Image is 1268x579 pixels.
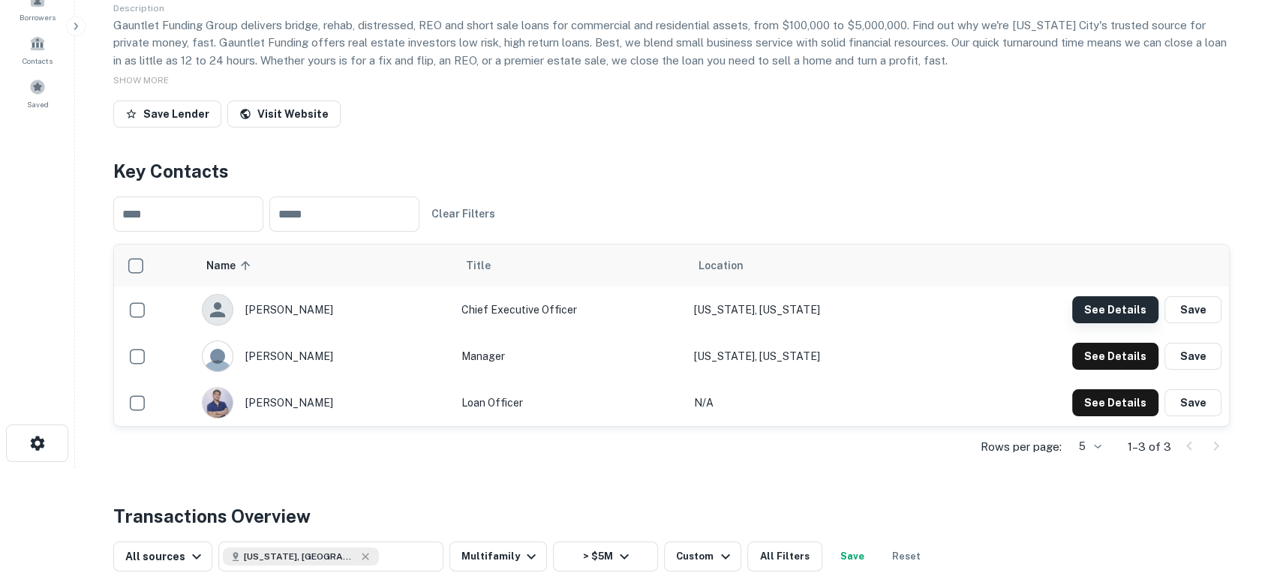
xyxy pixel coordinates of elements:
[466,256,510,274] span: Title
[1128,438,1171,456] p: 1–3 of 3
[113,157,1230,184] h4: Key Contacts
[1164,296,1221,323] button: Save
[23,55,53,67] span: Contacts
[202,387,447,418] div: [PERSON_NAME]
[113,100,221,127] button: Save Lender
[113,502,311,529] h4: Transactions Overview
[425,200,501,227] button: Clear Filters
[5,73,71,113] a: Saved
[206,256,255,274] span: Name
[454,379,686,426] td: Loan Officer
[454,333,686,379] td: Manager
[1164,389,1221,416] button: Save
[202,340,447,372] div: [PERSON_NAME]
[687,286,937,333] td: [US_STATE], [US_STATE]
[5,29,71,70] a: Contacts
[664,541,741,571] button: Custom
[553,541,658,571] button: > $5M
[981,438,1062,456] p: Rows per page:
[27,98,49,110] span: Saved
[1193,459,1268,531] iframe: Chat Widget
[449,541,547,571] button: Multifamily
[687,333,937,379] td: [US_STATE], [US_STATE]
[882,541,930,571] button: Reset
[113,3,164,13] span: Description
[203,341,233,371] img: 9c8pery4andzj6ohjkjp54ma2
[1072,389,1158,416] button: See Details
[113,16,1230,70] p: Gauntlet Funding Group delivers bridge, rehab, distressed, REO and short sale loans for commercia...
[1072,296,1158,323] button: See Details
[194,244,455,286] th: Name
[227,100,341,127] a: Visit Website
[244,550,356,563] span: [US_STATE], [GEOGRAPHIC_DATA]
[20,11,56,23] span: Borrowers
[202,294,447,325] div: [PERSON_NAME]
[113,541,212,571] button: All sources
[828,541,876,571] button: Save your search to get updates of matches that match your search criteria.
[113,75,169,85] span: SHOW MORE
[454,286,686,333] td: Chief Executive Officer
[699,256,744,274] span: Location
[1164,343,1221,370] button: Save
[454,244,686,286] th: Title
[676,547,734,565] div: Custom
[687,379,937,426] td: N/A
[125,547,206,565] div: All sources
[114,244,1229,426] div: scrollable content
[1072,343,1158,370] button: See Details
[1068,436,1104,457] div: 5
[747,541,822,571] button: All Filters
[687,244,937,286] th: Location
[203,388,233,418] img: 1690495738064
